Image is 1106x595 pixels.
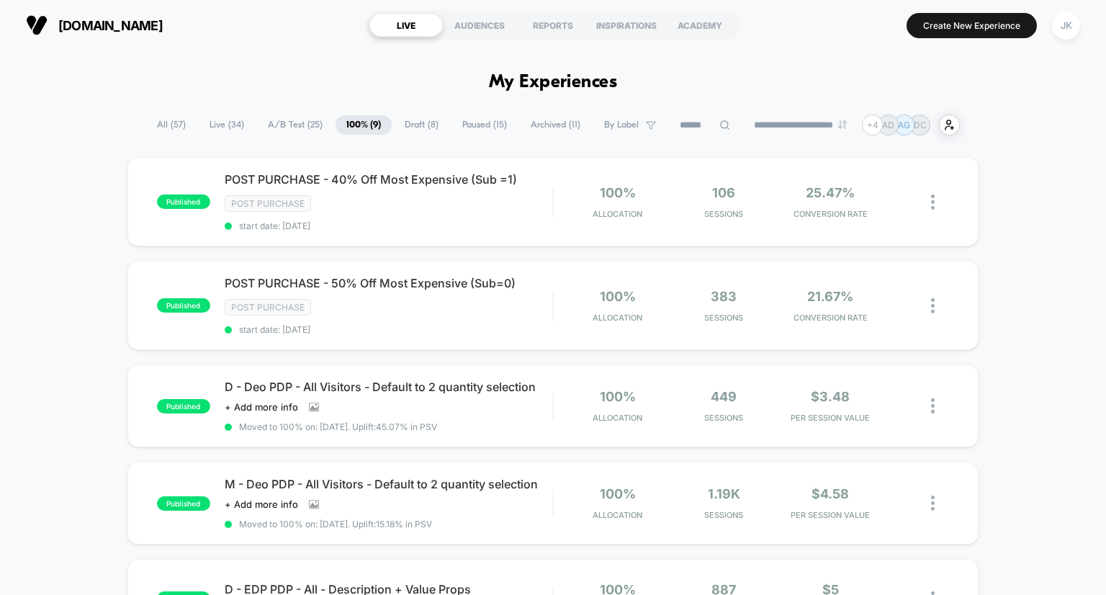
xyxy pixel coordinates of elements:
span: All ( 57 ) [146,115,197,135]
img: end [838,120,847,129]
span: Moved to 100% on: [DATE] . Uplift: 15.18% in PSV [239,519,432,529]
p: AD [882,120,894,130]
span: 100% [600,185,636,200]
span: published [157,399,210,413]
span: 100% [600,389,636,404]
span: CONVERSION RATE [781,313,880,323]
span: D - Deo PDP - All Visitors - Default to 2 quantity selection [225,380,553,394]
span: Sessions [674,313,773,323]
button: Create New Experience [907,13,1037,38]
div: INSPIRATIONS [590,14,663,37]
span: Sessions [674,413,773,423]
span: By Label [604,120,639,130]
span: POST PURCHASE - 50% Off Most Expensive (Sub=0) [225,276,553,290]
span: Moved to 100% on: [DATE] . Uplift: 45.07% in PSV [239,421,437,432]
div: LIVE [369,14,443,37]
span: 449 [711,389,737,404]
span: Allocation [593,313,642,323]
span: start date: [DATE] [225,220,553,231]
span: published [157,298,210,313]
span: + Add more info [225,401,298,413]
span: A/B Test ( 25 ) [257,115,333,135]
span: 100% [600,289,636,304]
button: [DOMAIN_NAME] [22,14,167,37]
img: close [931,496,935,511]
span: Allocation [593,209,642,219]
img: Visually logo [26,14,48,36]
div: ACADEMY [663,14,737,37]
img: close [931,194,935,210]
span: PER SESSION VALUE [781,510,880,520]
span: Post Purchase [225,195,311,212]
p: DC [914,120,927,130]
span: 383 [711,289,737,304]
span: $3.48 [811,389,850,404]
span: Live ( 34 ) [199,115,255,135]
div: + 4 [862,115,883,135]
h1: My Experiences [489,72,618,93]
span: M - Deo PDP - All Visitors - Default to 2 quantity selection [225,477,553,491]
span: 1.19k [708,486,740,501]
span: published [157,194,210,209]
span: PER SESSION VALUE [781,413,880,423]
span: $4.58 [811,486,849,501]
span: Draft ( 8 ) [394,115,449,135]
span: 100% ( 9 ) [336,115,392,135]
span: Allocation [593,510,642,520]
div: JK [1052,12,1080,40]
p: AG [898,120,910,130]
span: 106 [712,185,735,200]
span: start date: [DATE] [225,324,553,335]
div: REPORTS [516,14,590,37]
span: Sessions [674,510,773,520]
span: POST PURCHASE - 40% Off Most Expensive (Sub =1) [225,172,553,187]
span: Post Purchase [225,299,311,316]
div: AUDIENCES [443,14,516,37]
span: + Add more info [225,498,298,510]
span: CONVERSION RATE [781,209,880,219]
span: 21.67% [807,289,853,304]
span: 25.47% [806,185,855,200]
button: JK [1048,11,1084,40]
span: Paused ( 15 ) [451,115,518,135]
span: published [157,496,210,511]
span: Sessions [674,209,773,219]
span: Allocation [593,413,642,423]
img: close [931,298,935,313]
span: Archived ( 11 ) [520,115,591,135]
span: [DOMAIN_NAME] [58,18,163,33]
span: 100% [600,486,636,501]
img: close [931,398,935,413]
